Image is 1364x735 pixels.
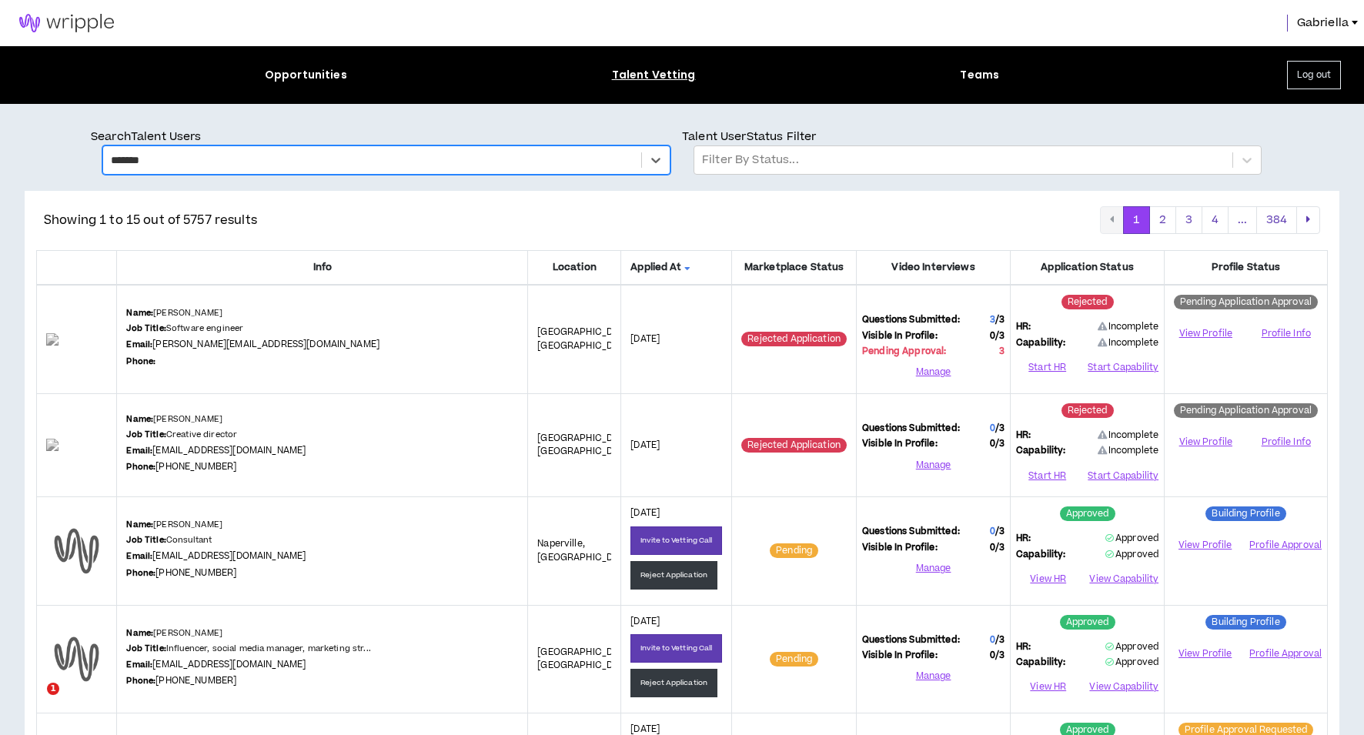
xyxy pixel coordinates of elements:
[995,329,1005,342] span: / 3
[46,333,107,346] img: vgzMgNmsW4sL6dzpSnZD6s10HWS9GjDzRqkcRF7N.png
[126,534,212,546] p: Consultant
[1249,534,1322,557] button: Profile Approval
[995,422,1005,435] span: / 3
[126,567,155,579] b: Phone:
[990,649,1005,663] span: 0
[862,541,938,555] span: Visible In Profile:
[1016,336,1066,350] span: Capability:
[537,537,632,564] span: Naperville , [GEOGRAPHIC_DATA]
[995,525,1005,538] span: / 3
[862,345,946,359] span: Pending Approval:
[990,525,995,538] span: 0
[999,345,1005,359] span: 3
[862,633,960,647] span: Questions Submitted:
[1170,429,1241,456] a: View Profile
[126,413,153,425] b: Name:
[1202,206,1229,234] button: 4
[1016,656,1066,670] span: Capability:
[1016,429,1031,443] span: HR:
[630,669,717,697] button: Reject Application
[862,437,938,451] span: Visible In Profile:
[152,550,306,563] a: [EMAIL_ADDRESS][DOMAIN_NAME]
[990,329,1005,343] span: 0
[862,556,1005,580] button: Manage
[630,526,722,555] button: Invite to Vetting Call
[862,665,1005,688] button: Manage
[1105,640,1158,653] span: Approved
[995,633,1005,646] span: / 3
[630,506,722,520] p: [DATE]
[741,438,847,453] sup: Rejected Application
[1088,464,1158,487] button: Start Capability
[741,332,847,346] sup: Rejected Application
[990,313,995,326] span: 3
[630,561,717,590] button: Reject Application
[126,643,165,654] b: Job Title:
[990,541,1005,555] span: 0
[990,422,995,435] span: 0
[126,627,153,639] b: Name:
[126,307,153,319] b: Name:
[1061,295,1114,309] sup: Rejected
[990,633,995,646] span: 0
[1249,642,1322,665] button: Profile Approval
[862,329,938,343] span: Visible In Profile:
[1105,548,1158,561] span: Approved
[862,649,938,663] span: Visible In Profile:
[1170,320,1241,347] a: View Profile
[155,566,236,580] a: [PHONE_NUMBER]
[126,322,243,335] p: Software engineer
[152,658,306,671] a: [EMAIL_ADDRESS][DOMAIN_NAME]
[1098,336,1159,349] span: Incomplete
[1170,532,1240,559] a: View Profile
[126,429,165,440] b: Job Title:
[1175,206,1202,234] button: 3
[995,649,1005,662] span: / 3
[1251,430,1322,453] button: Profile Info
[1060,615,1115,630] sup: Approved
[126,461,155,473] b: Phone:
[862,313,960,327] span: Questions Submitted:
[46,629,107,690] img: default-user-profile.png
[126,429,237,441] p: Creative director
[152,444,306,457] a: [EMAIL_ADDRESS][DOMAIN_NAME]
[1016,532,1031,546] span: HR:
[1089,676,1158,699] button: View Capability
[126,307,222,319] p: [PERSON_NAME]
[126,534,165,546] b: Job Title:
[1016,444,1066,458] span: Capability:
[46,439,107,451] img: TXwDP8qLWdESZ5r7T972NrJiiHlowSkgoQpRlrNu.png
[1100,206,1320,234] nav: pagination
[990,437,1005,451] span: 0
[117,250,528,285] th: Info
[155,460,236,473] a: [PHONE_NUMBER]
[995,437,1005,450] span: / 3
[1228,206,1257,234] button: ...
[1251,322,1322,346] button: Profile Info
[630,439,722,453] p: [DATE]
[1256,206,1297,234] button: 384
[1016,464,1078,487] button: Start HR
[1011,250,1165,285] th: Application Status
[126,519,153,530] b: Name:
[1098,429,1159,443] span: Incomplete
[732,250,857,285] th: Marketplace Status
[126,339,152,350] b: Email:
[155,674,236,687] a: [PHONE_NUMBER]
[1060,506,1115,521] sup: Approved
[46,520,107,581] img: default-user-profile.png
[126,675,155,687] b: Phone:
[995,541,1005,554] span: / 3
[1016,640,1031,654] span: HR:
[126,643,370,655] p: Influencer, social media manager, marketing str...
[862,361,1005,384] button: Manage
[960,67,999,83] div: Teams
[1098,444,1159,457] span: Incomplete
[1088,356,1158,379] button: Start Capability
[537,432,635,459] span: [GEOGRAPHIC_DATA] , [GEOGRAPHIC_DATA]
[126,550,152,562] b: Email:
[1205,506,1285,521] sup: Building Profile
[126,627,222,640] p: [PERSON_NAME]
[862,422,960,436] span: Questions Submitted:
[1016,676,1080,699] button: View HR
